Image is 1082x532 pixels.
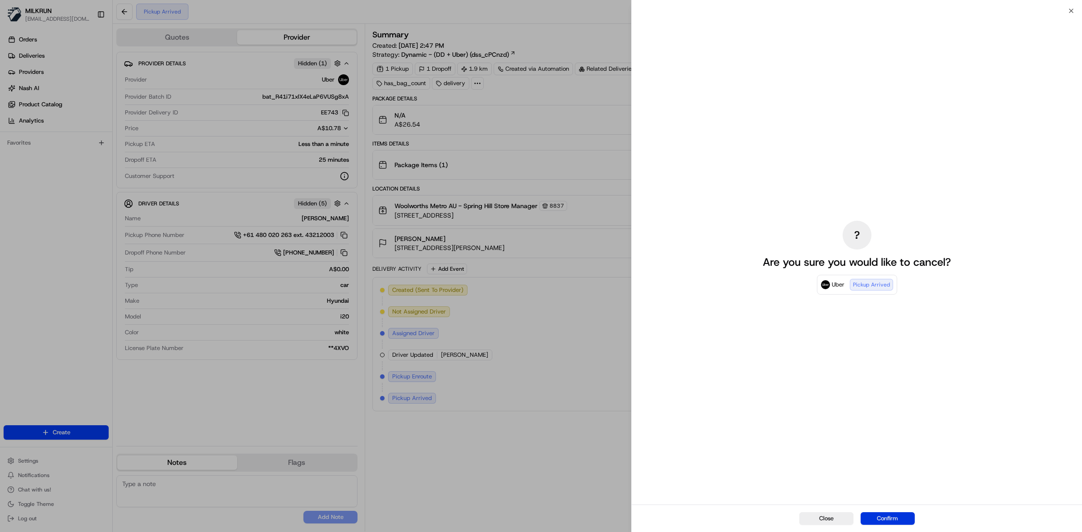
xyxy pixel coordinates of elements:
[861,512,915,525] button: Confirm
[843,221,871,250] div: ?
[763,255,951,269] p: Are you sure you would like to cancel?
[821,280,830,289] img: Uber
[799,512,853,525] button: Close
[832,280,844,289] span: Uber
